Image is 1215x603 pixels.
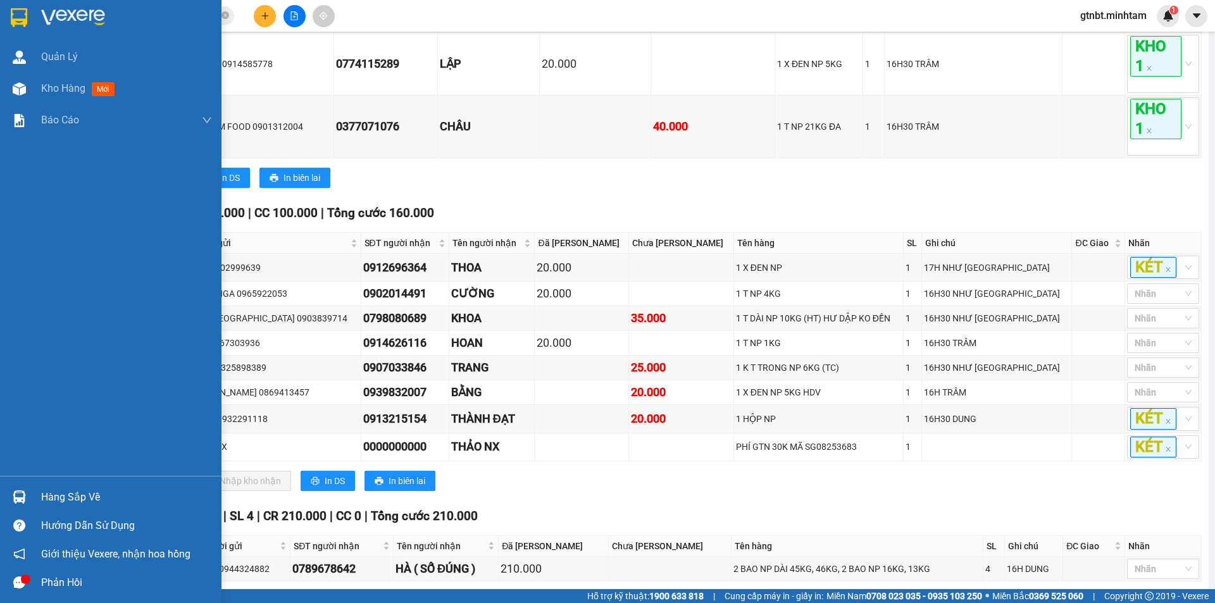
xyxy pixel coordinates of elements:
strong: 1900 633 818 [649,591,704,601]
div: 1 [906,361,919,375]
span: | [321,206,324,220]
td: 0907033846 [361,356,449,380]
div: 20.000 [631,383,732,401]
div: 0789678642 [292,560,391,578]
div: Hàng sắp về [41,488,212,507]
div: MẠNH 0932291118 [189,412,359,426]
div: HỒNG NGA 0965922053 [189,287,359,301]
td: 0914626116 [361,331,449,356]
div: THẢO NX [451,438,533,456]
div: Phản hồi [41,573,212,592]
span: In DS [325,474,345,488]
span: SL 4 [230,509,254,523]
td: THÀNH ĐẠT [449,405,535,433]
span: KHO 1 [1130,99,1181,139]
img: logo-vxr [11,8,27,27]
div: 0774115289 [336,55,436,73]
div: 20.000 [537,259,626,277]
th: Tên hàng [734,233,904,254]
div: 16H DUNG [1007,562,1061,576]
span: Miền Bắc [992,589,1083,603]
td: HÀ ( SỐ ĐÚNG ) [394,557,499,581]
th: SL [904,233,922,254]
div: 1 [906,311,919,325]
span: Hỗ trợ kỹ thuật: [587,589,704,603]
span: | [257,509,260,523]
span: Người gửi [202,539,277,553]
div: 17H NHƯ [GEOGRAPHIC_DATA] [924,261,1069,275]
span: close [1146,65,1152,71]
span: | [1093,589,1095,603]
div: 16H30 NHƯ [GEOGRAPHIC_DATA] [924,361,1069,375]
img: warehouse-icon [13,51,26,64]
button: downloadNhập kho nhận [196,471,291,491]
div: 0377071076 [336,118,436,135]
div: Nhãn [1128,539,1198,553]
div: 35.000 [631,309,732,327]
div: HOAN [451,334,533,352]
span: file-add [290,11,299,20]
span: Người gửi [190,236,348,250]
div: 0798080689 [363,309,447,327]
span: close [1165,446,1171,452]
div: 16H30 DUNG [924,412,1069,426]
div: 1 [906,336,919,350]
td: 0798080689 [361,306,449,331]
strong: 0708 023 035 - 0935 103 250 [866,591,982,601]
span: Miền Nam [826,589,982,603]
div: 1 T NP 1KG [736,336,901,350]
img: warehouse-icon [13,490,26,504]
span: ĐC Giao [1066,539,1112,553]
div: LẬP [440,55,537,73]
div: 1 [865,57,882,71]
div: 0912696364 [363,259,447,277]
span: CC 100.000 [254,206,318,220]
th: Đã [PERSON_NAME] [535,233,629,254]
span: notification [13,548,25,560]
th: Ghi chú [1005,536,1064,557]
td: 0789678642 [290,557,394,581]
div: CHÂU [440,118,537,135]
div: THOA [451,259,533,277]
td: HOAN [449,331,535,356]
span: question-circle [13,519,25,532]
div: TRÙM FOOD 0901312004 [201,120,331,134]
span: Tổng cước 210.000 [371,509,478,523]
span: Quản Lý [41,49,78,65]
span: Giới thiệu Vexere, nhận hoa hồng [41,546,190,562]
span: KÉT [1130,437,1176,457]
div: 2 BAO NP DÀI 45KG, 46KG, 2 BAO NP 16KG, 13KG [733,562,981,576]
th: Đã [PERSON_NAME] [499,536,609,557]
div: DAL 0944324882 [201,562,288,576]
div: 1 [906,287,919,301]
span: 1 [1171,6,1176,15]
th: Chưa [PERSON_NAME] [609,536,732,557]
div: HẢO 0367303936 [189,336,359,350]
span: copyright [1145,592,1154,600]
div: 1 [906,385,919,399]
td: 0000000000 [361,433,449,461]
div: THÀNH ĐẠT [451,410,533,428]
td: 0902014491 [361,282,449,306]
button: printerIn DS [301,471,355,491]
div: 1 T DÀI NP 10KG (HT) HƯ DẬP KO ĐỀN [736,311,901,325]
div: 1 [906,440,919,454]
div: 0914626116 [363,334,447,352]
td: 0913215154 [361,405,449,433]
div: TRANG [451,359,533,376]
div: 1 X ĐEN NP 5KG [777,57,861,71]
div: 1 T NP 21KG ĐA [777,120,861,134]
span: mới [92,82,115,96]
span: message [13,576,25,588]
div: 20.000 [542,55,649,73]
span: SĐT người nhận [364,236,436,250]
span: KÉT [1130,408,1176,429]
span: In biên lai [389,474,425,488]
span: gtnbt.minhtam [1070,8,1157,23]
div: 1 [865,120,882,134]
div: 210.000 [501,560,606,578]
div: 16H30 TRÂM [924,336,1069,350]
div: HÀ ( SỐ ĐÚNG ) [396,560,496,578]
div: 20.000 [631,410,732,428]
div: 16H30 NHƯ [GEOGRAPHIC_DATA] [924,311,1069,325]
